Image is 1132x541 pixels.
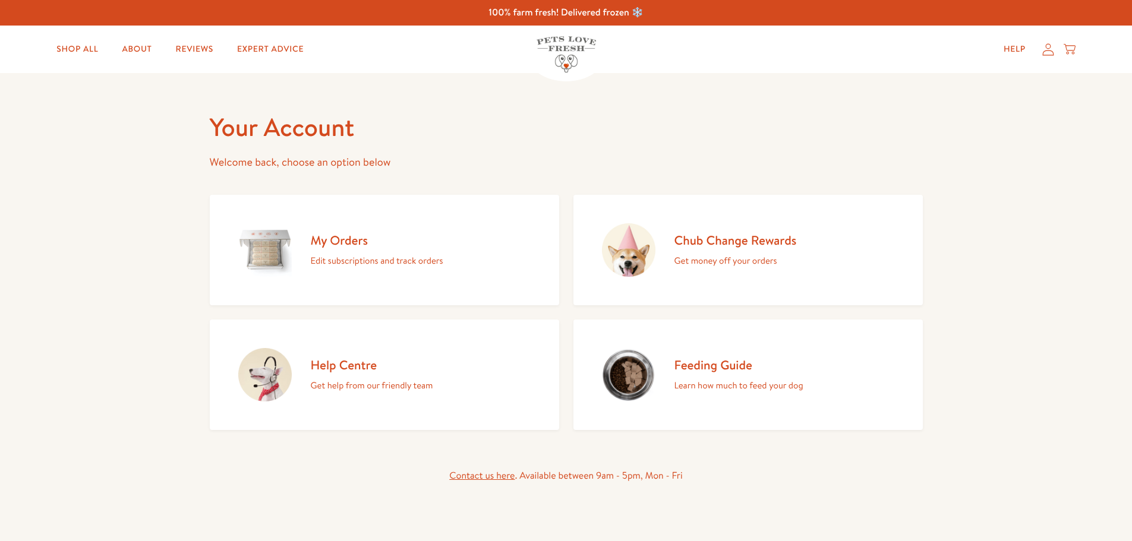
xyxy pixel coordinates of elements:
a: My Orders Edit subscriptions and track orders [210,195,559,305]
a: Shop All [47,37,108,61]
a: Feeding Guide Learn how much to feed your dog [573,319,923,430]
p: Get money off your orders [674,253,797,268]
h1: Your Account [210,111,923,144]
h2: My Orders [311,232,443,248]
a: Help [994,37,1035,61]
p: Edit subscriptions and track orders [311,253,443,268]
a: Help Centre Get help from our friendly team [210,319,559,430]
p: Get help from our friendly team [311,378,433,393]
a: Reviews [166,37,223,61]
a: About [112,37,161,61]
a: Contact us here [449,469,515,482]
div: . Available between 9am - 5pm, Mon - Fri [210,468,923,484]
h2: Feeding Guide [674,357,803,373]
a: Chub Change Rewards Get money off your orders [573,195,923,305]
h2: Chub Change Rewards [674,232,797,248]
p: Learn how much to feed your dog [674,378,803,393]
p: Welcome back, choose an option below [210,153,923,172]
img: Pets Love Fresh [537,36,596,72]
h2: Help Centre [311,357,433,373]
a: Expert Advice [228,37,313,61]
